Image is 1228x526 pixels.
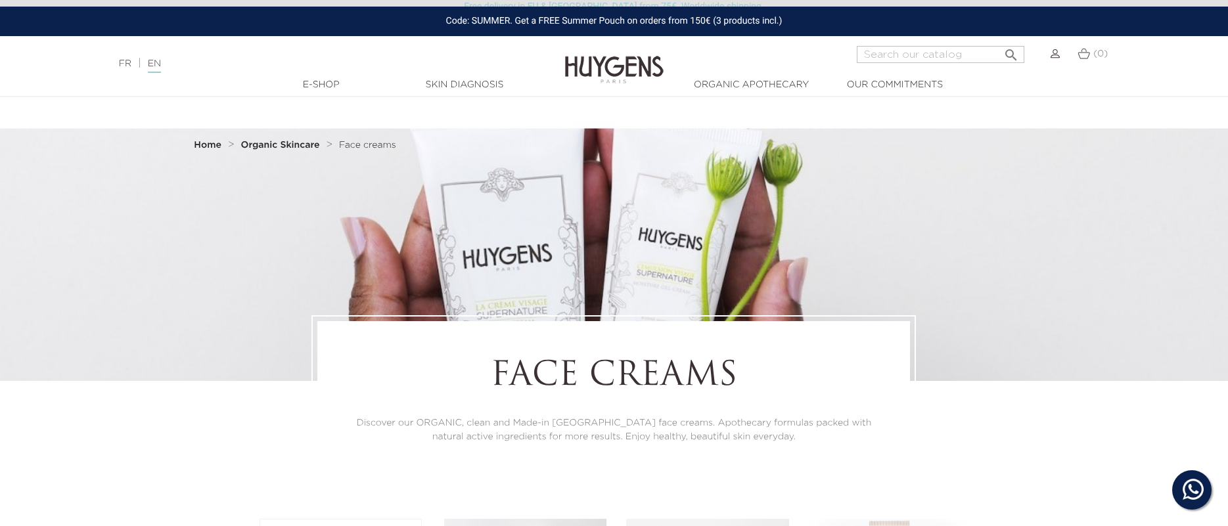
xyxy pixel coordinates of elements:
a: Home [194,140,224,150]
p: Discover our ORGANIC, clean and Made-in [GEOGRAPHIC_DATA] face creams. Apothecary formulas packed... [353,416,874,444]
a: EN [148,59,161,73]
a: E-Shop [256,78,387,92]
a: Organic Apothecary [686,78,817,92]
h1: Face creams [353,357,874,397]
input: Search [857,46,1024,63]
a: Face creams [339,140,396,150]
i:  [1003,43,1019,59]
div: | [112,56,502,72]
a: FR [119,59,131,68]
img: Huygens [565,35,664,85]
span: (0) [1093,49,1108,58]
a: Organic Skincare [241,140,323,150]
strong: Organic Skincare [241,141,320,150]
a: Skin Diagnosis [399,78,530,92]
span: Face creams [339,141,396,150]
a: Our commitments [829,78,961,92]
strong: Home [194,141,221,150]
button:  [999,42,1023,60]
